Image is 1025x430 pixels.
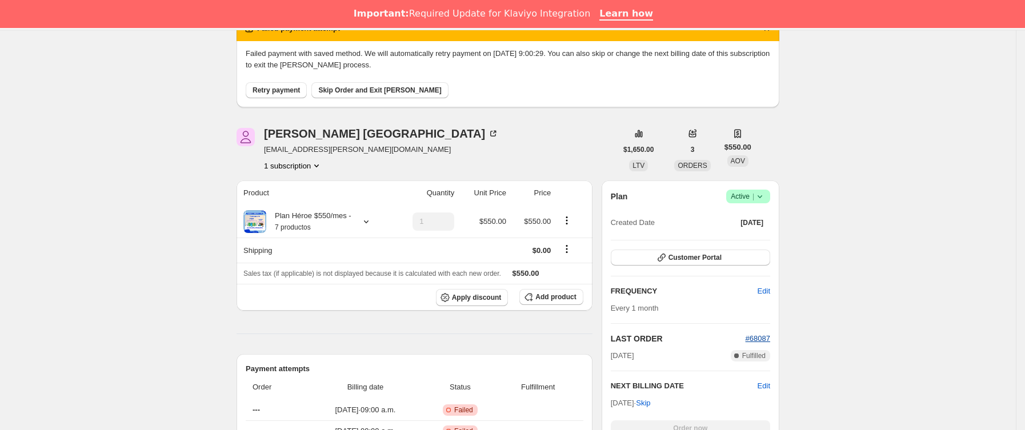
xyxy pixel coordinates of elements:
span: AOV [731,157,745,165]
span: Edit [758,286,770,297]
button: [DATE] [734,215,770,231]
button: Edit [751,282,777,300]
h2: FREQUENCY [611,286,758,297]
a: Learn how [599,8,653,21]
span: Add product [535,292,576,302]
span: --- [253,405,260,414]
th: Quantity [393,180,458,206]
span: Angélica J. Valencia [237,128,255,146]
span: Skip [636,397,650,409]
button: 3 [684,142,702,158]
button: Edit [758,380,770,392]
button: Skip [629,394,657,412]
th: Order [246,375,307,400]
div: Plan Héroe $550/mes - [266,210,351,233]
span: Customer Portal [668,253,722,262]
span: Sales tax (if applicable) is not displayed because it is calculated with each new order. [243,270,501,278]
span: LTV [632,162,644,170]
span: Fulfilled [742,351,766,360]
span: [DATE] [740,218,763,227]
div: Required Update for Klaviyo Integration [354,8,590,19]
button: Customer Portal [611,250,770,266]
th: Shipping [237,238,393,263]
span: | [752,192,754,201]
button: Retry payment [246,82,307,98]
span: Created Date [611,217,655,228]
button: #68087 [746,333,770,344]
span: $550.00 [512,269,539,278]
span: Active [731,191,766,202]
h2: Payment attempts [246,363,583,375]
b: Important: [354,8,409,19]
span: [DATE] [611,350,634,361]
span: Status [427,381,493,393]
button: Product actions [558,214,576,227]
span: 3 [691,145,695,154]
span: $550.00 [724,142,751,153]
span: Apply discount [452,293,502,302]
span: Fulfillment [500,381,576,393]
th: Unit Price [458,180,510,206]
span: Skip Order and Exit [PERSON_NAME] [318,86,441,95]
a: #68087 [746,334,770,343]
span: [DATE] · 09:00 a.m. [310,404,421,416]
span: $550.00 [479,217,506,226]
button: Shipping actions [558,243,576,255]
button: Add product [519,289,583,305]
span: Billing date [310,381,421,393]
h2: LAST ORDER [611,333,746,344]
p: Failed payment with saved method. We will automatically retry payment on [DATE] 9:00:29. You can ... [246,48,770,71]
th: Product [237,180,393,206]
small: 7 productos [275,223,311,231]
div: [PERSON_NAME] [GEOGRAPHIC_DATA] [264,128,499,139]
button: $1,650.00 [616,142,660,158]
button: Apply discount [436,289,509,306]
span: Failed [454,405,473,415]
th: Price [510,180,554,206]
img: product img [243,210,266,233]
span: ORDERS [678,162,707,170]
span: $0.00 [532,246,551,255]
span: [EMAIL_ADDRESS][PERSON_NAME][DOMAIN_NAME] [264,144,499,155]
span: [DATE] · [611,399,651,407]
button: Skip Order and Exit [PERSON_NAME] [311,82,448,98]
h2: Plan [611,191,628,202]
h2: NEXT BILLING DATE [611,380,758,392]
button: Product actions [264,160,322,171]
span: $1,650.00 [623,145,654,154]
span: Retry payment [253,86,300,95]
span: $550.00 [524,217,551,226]
span: Every 1 month [611,304,659,312]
